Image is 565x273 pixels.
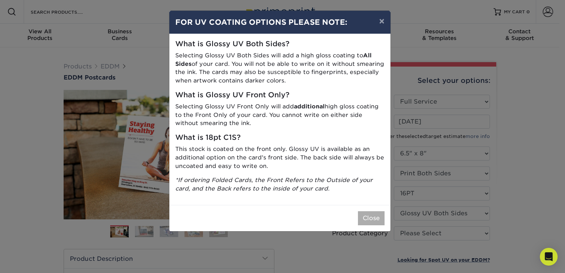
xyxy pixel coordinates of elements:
[175,52,372,67] strong: All Sides
[175,17,385,28] h4: FOR UV COATING OPTIONS PLEASE NOTE:
[358,211,385,225] button: Close
[175,102,385,128] p: Selecting Glossy UV Front Only will add high gloss coating to the Front Only of your card. You ca...
[175,51,385,85] p: Selecting Glossy UV Both Sides will add a high gloss coating to of your card. You will not be abl...
[294,103,325,110] strong: additional
[175,176,373,192] i: *If ordering Folded Cards, the Front Refers to the Outside of your card, and the Back refers to t...
[175,134,385,142] h5: What is 18pt C1S?
[175,91,385,100] h5: What is Glossy UV Front Only?
[175,40,385,48] h5: What is Glossy UV Both Sides?
[540,248,558,266] div: Open Intercom Messenger
[373,11,390,31] button: ×
[175,145,385,170] p: This stock is coated on the front only. Glossy UV is available as an additional option on the car...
